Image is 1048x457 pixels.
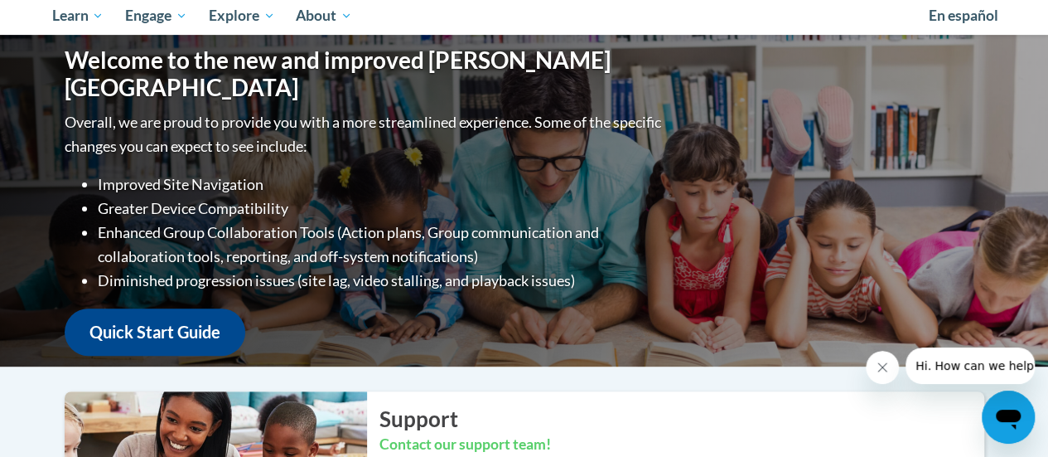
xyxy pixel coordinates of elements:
[98,173,665,197] li: Improved Site Navigation
[65,46,665,102] h1: Welcome to the new and improved [PERSON_NAME][GEOGRAPHIC_DATA]
[209,6,275,26] span: Explore
[379,404,984,434] h2: Support
[296,6,352,26] span: About
[125,6,187,26] span: Engage
[65,110,665,158] p: Overall, we are proud to provide you with a more streamlined experience. Some of the specific cha...
[929,7,998,24] span: En español
[982,391,1035,444] iframe: Button to launch messaging window
[98,197,665,221] li: Greater Device Compatibility
[51,6,104,26] span: Learn
[98,269,665,293] li: Diminished progression issues (site lag, video stalling, and playback issues)
[98,221,665,269] li: Enhanced Group Collaboration Tools (Action plans, Group communication and collaboration tools, re...
[379,435,984,455] h3: Contact our support team!
[10,12,134,25] span: Hi. How can we help?
[65,309,245,356] a: Quick Start Guide
[866,351,899,384] iframe: Close message
[906,348,1035,384] iframe: Message from company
